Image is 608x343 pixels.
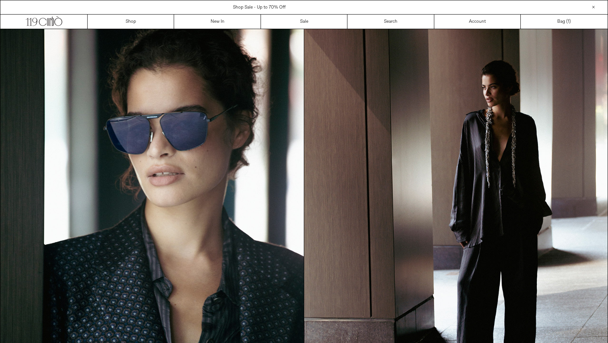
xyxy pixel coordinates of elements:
a: New In [174,15,261,29]
a: Sale [261,15,347,29]
span: 1 [568,19,569,25]
a: Shop [88,15,174,29]
a: Bag () [521,15,607,29]
a: Shop Sale - Up to 70% Off [233,4,286,10]
span: ) [568,18,571,25]
a: Search [347,15,434,29]
a: Account [434,15,521,29]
